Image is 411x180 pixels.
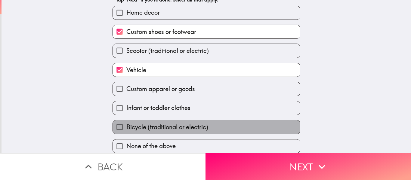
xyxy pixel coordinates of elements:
[113,25,300,38] button: Custom shoes or footwear
[113,6,300,20] button: Home decor
[126,104,190,112] span: Infant or toddler clothes
[126,8,160,17] span: Home decor
[126,142,176,150] span: None of the above
[113,139,300,153] button: None of the above
[113,120,300,134] button: Bicycle (traditional or electric)
[126,123,208,131] span: Bicycle (traditional or electric)
[126,66,146,74] span: Vehicle
[126,85,195,93] span: Custom apparel or goods
[113,101,300,115] button: Infant or toddler clothes
[113,82,300,96] button: Custom apparel or goods
[126,47,209,55] span: Scooter (traditional or electric)
[205,153,411,180] button: Next
[113,44,300,57] button: Scooter (traditional or electric)
[113,63,300,77] button: Vehicle
[126,28,196,36] span: Custom shoes or footwear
